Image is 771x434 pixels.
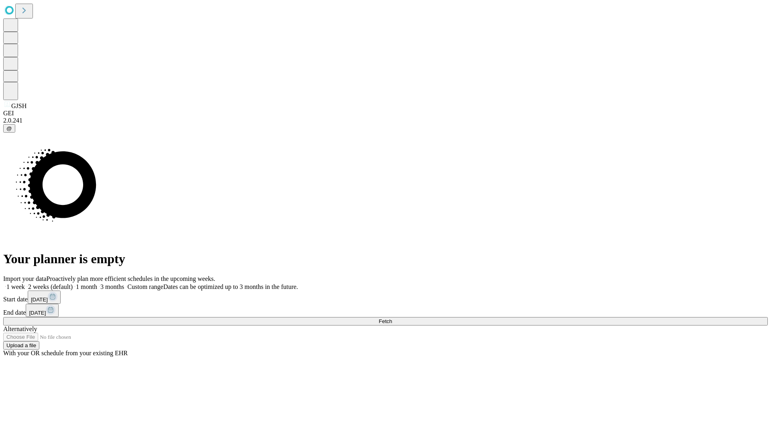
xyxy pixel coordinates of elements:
span: 1 month [76,283,97,290]
span: @ [6,125,12,131]
span: [DATE] [29,310,46,316]
span: GJSH [11,102,27,109]
span: 3 months [100,283,124,290]
button: @ [3,124,15,133]
button: Upload a file [3,341,39,350]
button: Fetch [3,317,768,325]
h1: Your planner is empty [3,252,768,266]
span: Fetch [379,318,392,324]
span: Dates can be optimized up to 3 months in the future. [163,283,298,290]
span: [DATE] [31,297,48,303]
span: Custom range [127,283,163,290]
span: With your OR schedule from your existing EHR [3,350,128,356]
span: Import your data [3,275,47,282]
div: 2.0.241 [3,117,768,124]
div: Start date [3,291,768,304]
button: [DATE] [26,304,59,317]
span: 2 weeks (default) [28,283,73,290]
div: GEI [3,110,768,117]
div: End date [3,304,768,317]
button: [DATE] [28,291,61,304]
span: Alternatively [3,325,37,332]
span: 1 week [6,283,25,290]
span: Proactively plan more efficient schedules in the upcoming weeks. [47,275,215,282]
